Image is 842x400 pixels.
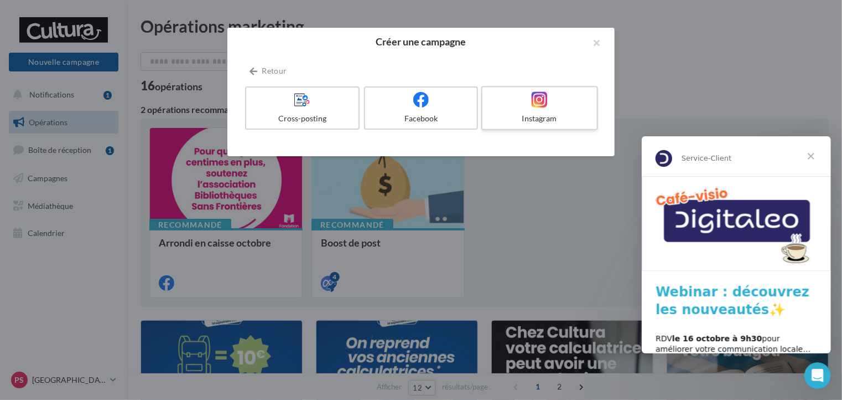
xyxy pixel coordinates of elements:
[245,64,291,78] button: Retour
[487,113,592,124] div: Instagram
[245,37,597,47] h2: Créer une campagne
[14,197,175,230] div: RDV pour améliorer votre communication locale… et attirer plus de clients !
[370,113,473,124] div: Facebook
[251,113,354,124] div: Cross-posting
[642,136,831,353] iframe: Intercom live chat message
[804,362,831,389] iframe: Intercom live chat
[30,198,121,207] b: le 16 octobre à 9h30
